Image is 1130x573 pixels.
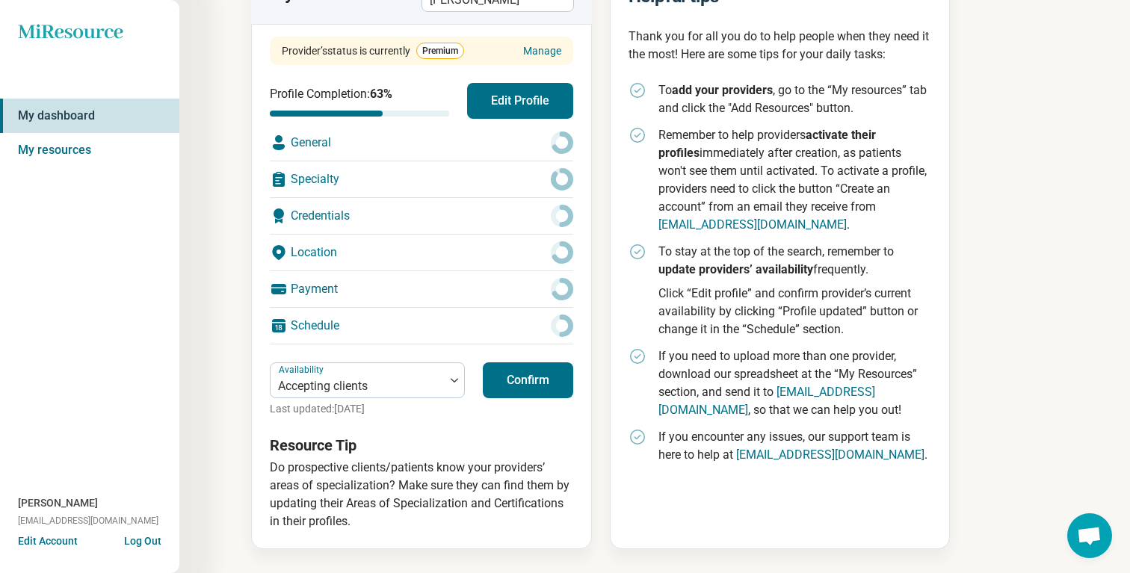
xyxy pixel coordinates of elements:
[658,262,813,276] strong: update providers’ availability
[483,362,573,398] button: Confirm
[658,428,932,464] p: If you encounter any issues, our support team is here to help at .
[1067,513,1112,558] div: Open chat
[370,87,392,101] span: 63 %
[658,243,932,279] p: To stay at the top of the search, remember to frequently.
[270,85,449,117] div: Profile Completion:
[270,308,573,344] div: Schedule
[523,43,561,59] a: Manage
[270,125,573,161] div: General
[467,83,573,119] button: Edit Profile
[270,435,573,456] h3: Resource Tip
[416,43,464,59] span: Premium
[629,28,932,64] p: Thank you for all you do to help people when they need it the most! Here are some tips for your d...
[270,459,573,530] p: Do prospective clients/patients know your providers’ areas of specialization? Make sure they can ...
[270,401,465,417] p: Last updated: [DATE]
[124,533,161,545] button: Log Out
[18,495,98,511] span: [PERSON_NAME]
[658,126,932,234] p: Remember to help providers immediately after creation, as patients won't see them until activated...
[18,533,78,549] button: Edit Account
[658,285,932,338] p: Click “Edit profile” and confirm provider’s current availability by clicking “Profile updated” bu...
[658,347,932,419] p: If you need to upload more than one provider, download our spreadsheet at the “My Resources” sect...
[736,447,924,462] a: [EMAIL_ADDRESS][DOMAIN_NAME]
[672,83,773,97] strong: add your providers
[658,81,932,117] p: To , go to the “My resources” tab and click the "Add Resources" button.
[279,365,327,375] label: Availability
[270,161,573,197] div: Specialty
[282,43,464,59] div: Provider’s status is currently
[18,514,158,527] span: [EMAIL_ADDRESS][DOMAIN_NAME]
[270,271,573,307] div: Payment
[270,198,573,234] div: Credentials
[658,217,847,232] a: [EMAIL_ADDRESS][DOMAIN_NAME]
[270,235,573,270] div: Location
